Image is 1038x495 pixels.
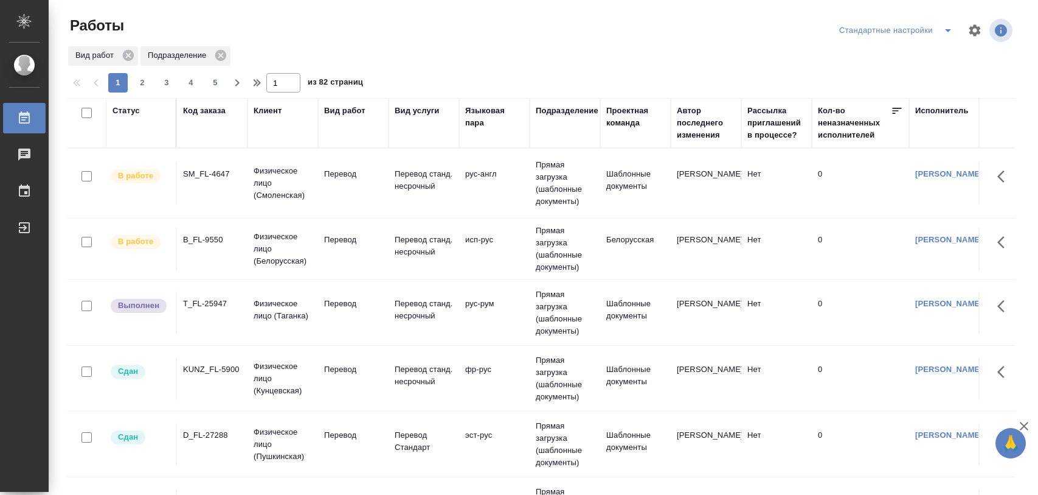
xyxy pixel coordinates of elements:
div: SM_FL-4647 [183,168,241,180]
p: Вид работ [75,49,118,61]
span: Настроить таблицу [960,16,989,45]
div: Кол-во неназначенных исполнителей [818,105,891,141]
td: Нет [741,228,812,270]
button: Здесь прячутся важные кнопки [990,228,1019,257]
td: Прямая загрузка (шаблонные документы) [530,283,600,343]
td: рус-рум [459,292,530,334]
td: Шаблонные документы [600,357,671,400]
p: В работе [118,170,153,182]
div: Менеджер проверил работу исполнителя, передает ее на следующий этап [109,429,170,446]
p: Перевод станд. несрочный [395,363,453,388]
span: 4 [181,77,201,89]
div: Рассылка приглашений в процессе? [747,105,806,141]
button: Здесь прячутся важные кнопки [990,292,1019,321]
a: [PERSON_NAME] [915,169,983,178]
div: Подразделение [140,46,230,66]
span: из 82 страниц [308,75,363,93]
td: [PERSON_NAME] [671,162,741,205]
div: Вид работ [324,105,365,117]
p: Перевод [324,168,382,180]
div: Код заказа [183,105,226,117]
p: В работе [118,236,153,248]
button: 2 [133,73,152,93]
button: 5 [206,73,225,93]
button: 4 [181,73,201,93]
td: [PERSON_NAME] [671,292,741,334]
div: Исполнитель [915,105,969,117]
div: D_FL-27288 [183,429,241,441]
div: Вид услуги [395,105,440,117]
button: Здесь прячутся важные кнопки [990,162,1019,191]
button: Здесь прячутся важные кнопки [990,357,1019,387]
div: Исполнитель завершил работу [109,298,170,314]
p: Перевод станд. несрочный [395,168,453,192]
td: 0 [812,228,909,270]
td: рус-англ [459,162,530,205]
a: [PERSON_NAME] [915,365,983,374]
td: Нет [741,292,812,334]
p: Перевод станд. несрочный [395,298,453,322]
button: 🙏 [995,428,1026,458]
p: Перевод Стандарт [395,429,453,454]
div: Статус [112,105,140,117]
td: Нет [741,162,812,205]
p: Физическое лицо (Таганка) [254,298,312,322]
td: эст-рус [459,423,530,466]
a: [PERSON_NAME] [915,235,983,244]
p: Перевод [324,234,382,246]
td: Прямая загрузка (шаблонные документы) [530,414,600,475]
div: Подразделение [536,105,598,117]
td: исп-рус [459,228,530,270]
div: Автор последнего изменения [677,105,735,141]
span: 5 [206,77,225,89]
p: Физическое лицо (Кунцевская) [254,360,312,397]
div: Языковая пара [465,105,524,129]
div: KUNZ_FL-5900 [183,363,241,376]
td: [PERSON_NAME] [671,357,741,400]
td: Шаблонные документы [600,423,671,466]
span: 3 [157,77,176,89]
td: Прямая загрузка (шаблонные документы) [530,219,600,279]
p: Выполнен [118,300,159,312]
td: 0 [812,357,909,400]
p: Физическое лицо (Пушкинская) [254,426,312,463]
a: [PERSON_NAME] [915,430,983,440]
p: Физическое лицо (Белорусская) [254,231,312,267]
td: [PERSON_NAME] [671,228,741,270]
div: Менеджер проверил работу исполнителя, передает ее на следующий этап [109,363,170,380]
td: Нет [741,423,812,466]
div: Клиент [254,105,282,117]
button: 3 [157,73,176,93]
p: Перевод станд. несрочный [395,234,453,258]
td: 0 [812,423,909,466]
td: Шаблонные документы [600,162,671,205]
span: Посмотреть информацию [989,19,1015,42]
p: Подразделение [148,49,210,61]
div: split button [836,21,960,40]
td: Прямая загрузка (шаблонные документы) [530,348,600,409]
p: Сдан [118,431,138,443]
div: Проектная команда [606,105,665,129]
div: T_FL-25947 [183,298,241,310]
div: Исполнитель выполняет работу [109,168,170,184]
td: Прямая загрузка (шаблонные документы) [530,153,600,214]
div: B_FL-9550 [183,234,241,246]
button: Здесь прячутся важные кнопки [990,423,1019,452]
p: Перевод [324,429,382,441]
div: Исполнитель выполняет работу [109,234,170,250]
p: Перевод [324,298,382,310]
span: Работы [67,16,124,35]
td: Нет [741,357,812,400]
td: Белорусская [600,228,671,270]
div: Вид работ [68,46,138,66]
td: 0 [812,292,909,334]
p: Перевод [324,363,382,376]
p: Физическое лицо (Смоленская) [254,165,312,202]
td: Шаблонные документы [600,292,671,334]
span: 2 [133,77,152,89]
td: 0 [812,162,909,205]
td: [PERSON_NAME] [671,423,741,466]
span: 🙏 [1000,430,1021,456]
td: фр-рус [459,357,530,400]
a: [PERSON_NAME] [915,299,983,308]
